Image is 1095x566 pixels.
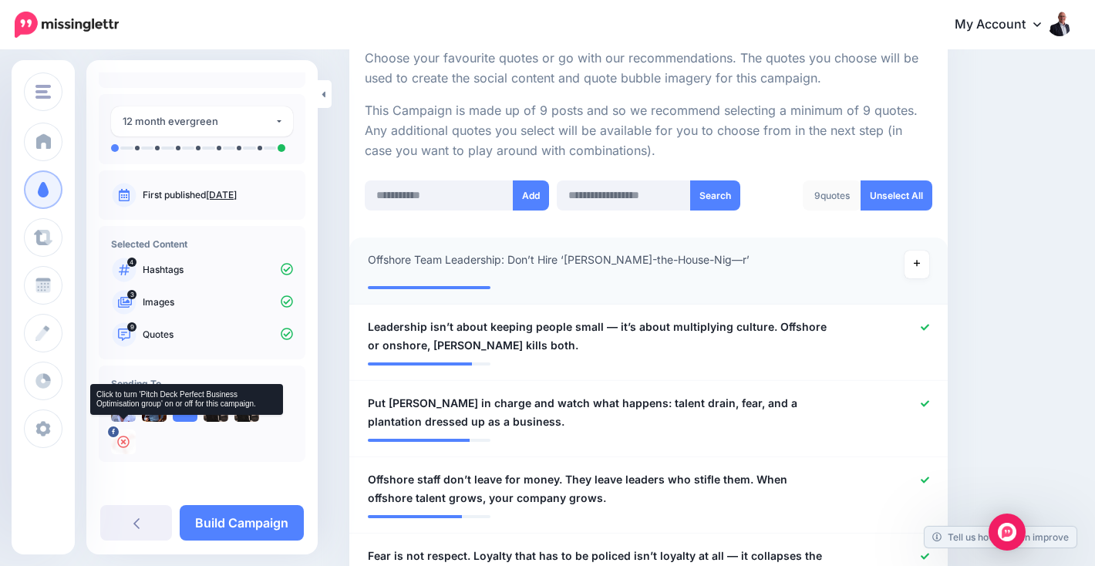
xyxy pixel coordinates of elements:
[35,85,51,99] img: menu.png
[206,189,237,200] a: [DATE]
[368,394,832,431] span: Put [PERSON_NAME] in charge and watch what happens: talent drain, fear, and a plantation dressed ...
[368,470,832,507] span: Offshore staff don’t leave for money. They leave leaders who stifle them. When offshore talent gr...
[143,263,293,277] p: Hashtags
[123,113,275,130] div: 12 month evergreen
[861,180,932,211] a: Unselect All
[127,258,136,267] span: 4
[365,49,932,89] p: Choose your favourite quotes or go with our recommendations. The quotes you choose will be used t...
[939,6,1072,44] a: My Account
[111,378,293,389] h4: Sending To
[814,190,820,201] span: 9
[111,106,293,136] button: 12 month evergreen
[204,397,228,422] img: 96711908_334834320818806_414647584548716544_n-bsa102339.jpg
[142,397,167,422] img: ddcc75dacb8196b3-82652.jpeg
[690,180,740,211] button: Search
[368,251,750,269] span: Offshore Team Leadership: Don’t Hire ‘[PERSON_NAME]-the-House-Nig—r’
[368,318,832,355] span: Leadership isn’t about keeping people small — it’s about multiplying culture. Offshore or onshore...
[234,397,259,422] img: 82316878_106312490910072_6238506590907924480_n-bsa102340.png
[925,527,1076,547] a: Tell us how we can improve
[989,514,1026,551] div: Open Intercom Messenger
[803,180,861,211] div: quotes
[111,397,136,422] img: GXlq4rl9-58247.jpg
[127,290,136,299] span: 3
[173,397,197,422] img: user_default_image.png
[143,328,293,342] p: Quotes
[111,238,293,250] h4: Selected Content
[513,180,549,211] button: Add
[143,295,293,309] p: Images
[143,188,293,202] p: First published
[15,12,119,38] img: Missinglettr
[365,101,932,161] p: This Campaign is made up of 9 posts and so we recommend selecting a minimum of 9 quotes. Any addi...
[127,322,136,332] span: 9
